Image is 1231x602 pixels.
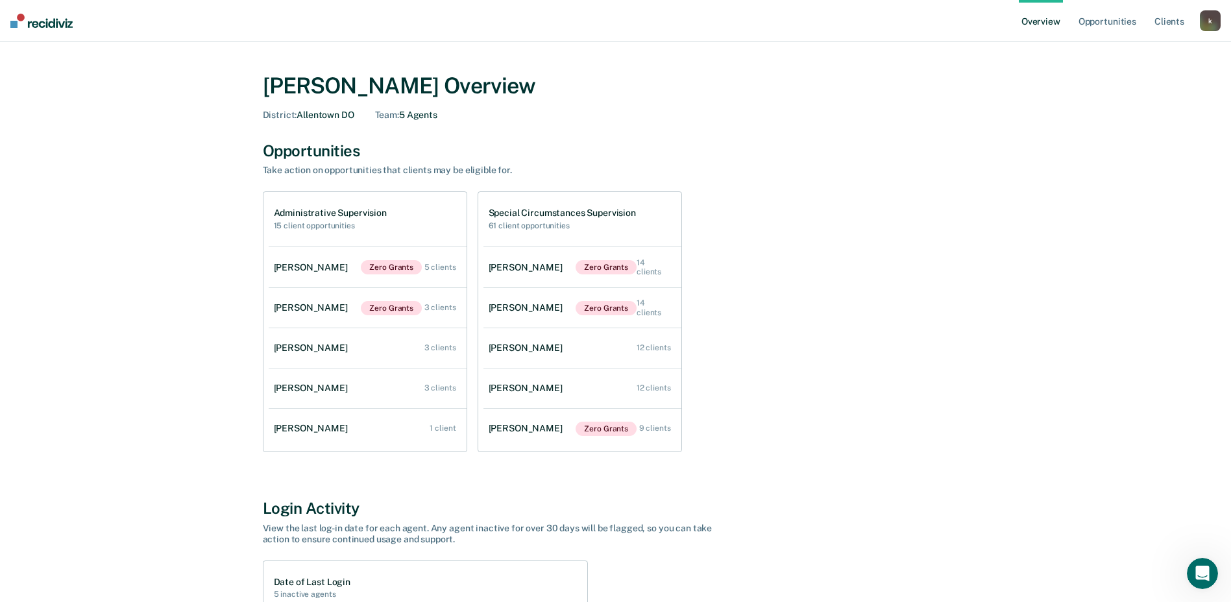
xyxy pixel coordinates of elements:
[424,383,456,392] div: 3 clients
[489,221,636,230] h2: 61 client opportunities
[10,14,73,28] img: Recidiviz
[483,370,681,407] a: [PERSON_NAME] 12 clients
[274,343,353,354] div: [PERSON_NAME]
[483,285,681,330] a: [PERSON_NAME]Zero Grants 14 clients
[483,245,681,290] a: [PERSON_NAME]Zero Grants 14 clients
[375,110,437,121] div: 5 Agents
[489,302,568,313] div: [PERSON_NAME]
[269,330,467,367] a: [PERSON_NAME] 3 clients
[361,260,422,274] span: Zero Grants
[263,110,354,121] div: Allentown DO
[430,424,456,433] div: 1 client
[274,221,387,230] h2: 15 client opportunities
[274,208,387,219] h1: Administrative Supervision
[263,499,969,518] div: Login Activity
[489,208,636,219] h1: Special Circumstances Supervision
[274,302,353,313] div: [PERSON_NAME]
[1187,558,1218,589] iframe: Intercom live chat
[489,343,568,354] div: [PERSON_NAME]
[424,303,456,312] div: 3 clients
[576,422,637,436] span: Zero Grants
[263,110,297,120] span: District :
[637,258,670,277] div: 14 clients
[274,577,350,588] h1: Date of Last Login
[274,383,353,394] div: [PERSON_NAME]
[269,410,467,447] a: [PERSON_NAME] 1 client
[483,330,681,367] a: [PERSON_NAME] 12 clients
[637,343,671,352] div: 12 clients
[637,383,671,392] div: 12 clients
[274,423,353,434] div: [PERSON_NAME]
[424,263,456,272] div: 5 clients
[274,262,353,273] div: [PERSON_NAME]
[269,288,467,328] a: [PERSON_NAME]Zero Grants 3 clients
[269,370,467,407] a: [PERSON_NAME] 3 clients
[361,301,422,315] span: Zero Grants
[576,260,637,274] span: Zero Grants
[483,409,681,449] a: [PERSON_NAME]Zero Grants 9 clients
[637,298,670,317] div: 14 clients
[489,262,568,273] div: [PERSON_NAME]
[263,141,969,160] div: Opportunities
[489,423,568,434] div: [PERSON_NAME]
[274,590,350,599] h2: 5 inactive agents
[489,383,568,394] div: [PERSON_NAME]
[263,523,717,545] div: View the last log-in date for each agent. Any agent inactive for over 30 days will be flagged, so...
[576,301,637,315] span: Zero Grants
[269,247,467,287] a: [PERSON_NAME]Zero Grants 5 clients
[375,110,399,120] span: Team :
[424,343,456,352] div: 3 clients
[263,165,717,176] div: Take action on opportunities that clients may be eligible for.
[1200,10,1221,31] button: k
[263,73,969,99] div: [PERSON_NAME] Overview
[639,424,671,433] div: 9 clients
